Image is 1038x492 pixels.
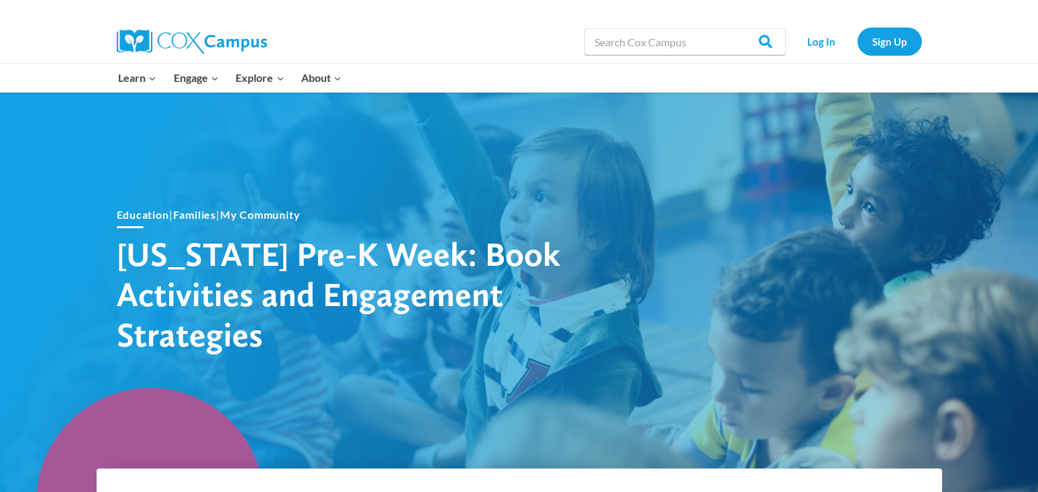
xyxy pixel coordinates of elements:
nav: Primary Navigation [110,64,350,92]
a: My Community [220,208,301,221]
input: Search Cox Campus [584,28,786,55]
span: Learn [118,69,156,87]
nav: Secondary Navigation [792,28,922,55]
span: Engage [174,69,219,87]
a: Families [173,208,216,221]
span: Explore [236,69,284,87]
img: Cox Campus [117,30,267,54]
span: | | [117,208,301,221]
a: Log In [792,28,851,55]
a: Sign Up [858,28,922,55]
span: About [301,69,342,87]
h1: [US_STATE] Pre-K Week: Book Activities and Engagement Strategies [117,234,586,354]
a: Education [117,208,169,221]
